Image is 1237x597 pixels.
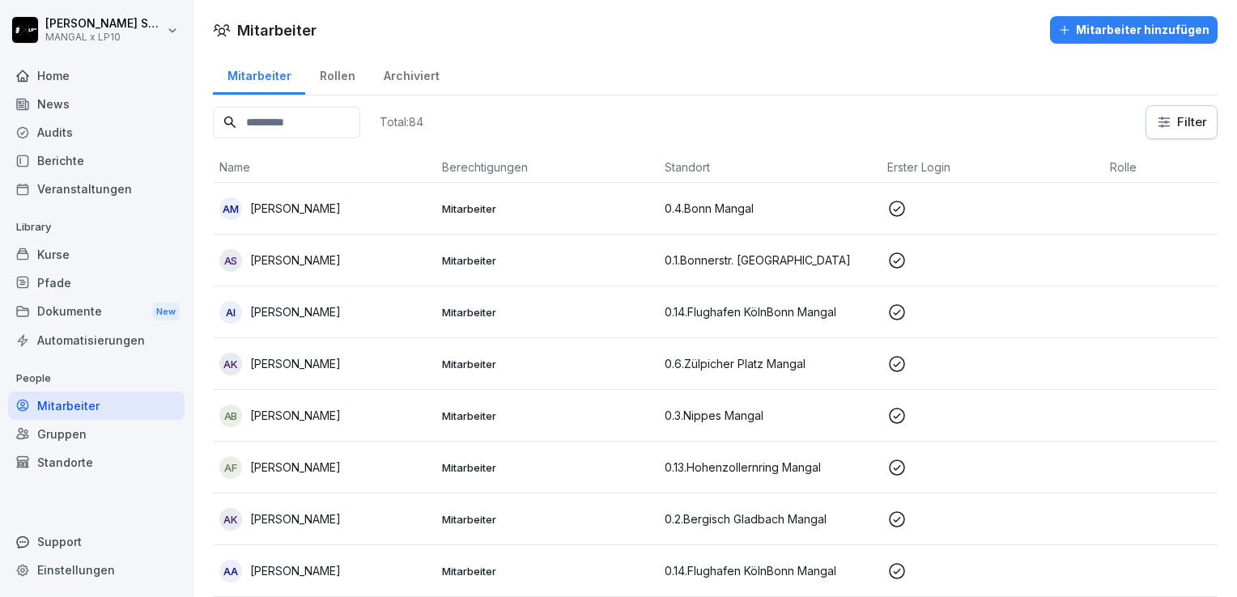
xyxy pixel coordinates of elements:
th: Standort [658,152,881,183]
p: Mitarbeiter [442,564,652,578]
a: Automatisierungen [8,326,185,354]
div: Dokumente [8,297,185,327]
a: Gruppen [8,420,185,448]
th: Name [213,152,436,183]
p: [PERSON_NAME] [250,303,341,320]
p: Mitarbeiter [442,409,652,423]
th: Erster Login [881,152,1103,183]
p: Mitarbeiter [442,201,652,216]
a: Home [8,61,185,90]
a: Mitarbeiter [213,53,305,95]
p: People [8,366,185,392]
a: Berichte [8,146,185,175]
p: Mitarbeiter [442,305,652,320]
a: Kurse [8,240,185,269]
p: 0.3.Nippes Mangal [665,407,874,424]
div: AF [219,456,242,479]
div: AB [219,404,242,427]
div: Support [8,527,185,556]
div: AK [219,508,242,531]
p: 0.4.Bonn Mangal [665,200,874,217]
p: [PERSON_NAME] [250,459,341,476]
p: [PERSON_NAME] [250,407,341,424]
p: 0.2.Bergisch Gladbach Mangal [665,510,874,527]
p: Mitarbeiter [442,460,652,475]
a: Audits [8,118,185,146]
p: 0.1.Bonnerstr. [GEOGRAPHIC_DATA] [665,252,874,269]
a: Standorte [8,448,185,476]
button: Filter [1146,106,1217,138]
div: AS [219,249,242,272]
a: Veranstaltungen [8,175,185,203]
h1: Mitarbeiter [237,19,317,41]
div: AA [219,560,242,582]
div: New [152,303,180,321]
p: [PERSON_NAME] [250,510,341,527]
p: [PERSON_NAME] [250,562,341,579]
p: Mitarbeiter [442,357,652,371]
div: Filter [1156,114,1207,130]
th: Berechtigungen [436,152,658,183]
p: 0.6.Zülpicher Platz Mangal [665,355,874,372]
div: AI [219,301,242,324]
p: 0.13.Hohenzollernring Mangal [665,459,874,476]
p: [PERSON_NAME] [250,200,341,217]
a: Einstellungen [8,556,185,584]
a: News [8,90,185,118]
p: Library [8,214,185,240]
a: Mitarbeiter [8,392,185,420]
p: [PERSON_NAME] Schepers [45,17,164,31]
p: 0.14.Flughafen KölnBonn Mangal [665,303,874,320]
p: Mitarbeiter [442,512,652,527]
button: Mitarbeiter hinzufügen [1050,16,1218,44]
p: Total: 84 [380,114,423,129]
a: DokumenteNew [8,297,185,327]
div: AM [219,197,242,220]
p: [PERSON_NAME] [250,252,341,269]
a: Rollen [305,53,369,95]
a: Archiviert [369,53,453,95]
p: MANGAL x LP10 [45,32,164,43]
p: Mitarbeiter [442,253,652,268]
div: AK [219,353,242,375]
p: [PERSON_NAME] [250,355,341,372]
p: 0.14.Flughafen KölnBonn Mangal [665,562,874,579]
a: Pfade [8,269,185,297]
div: Mitarbeiter hinzufügen [1058,21,1209,39]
